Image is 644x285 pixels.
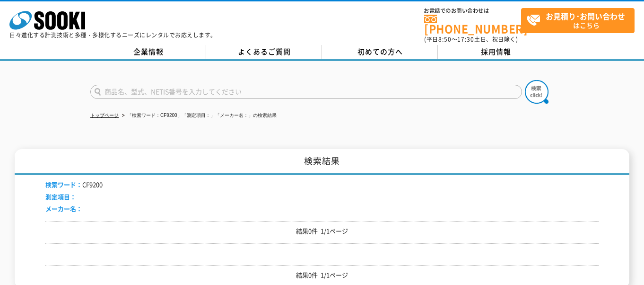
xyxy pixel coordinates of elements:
[15,149,629,175] h1: 検索結果
[45,180,82,189] span: 検索ワード：
[45,204,82,213] span: メーカー名：
[45,226,599,236] p: 結果0件 1/1ページ
[424,8,521,14] span: お電話でのお問い合わせは
[90,113,119,118] a: トップページ
[521,8,635,33] a: お見積り･お問い合わせはこちら
[546,10,625,22] strong: お見積り･お問い合わせ
[45,270,599,280] p: 結果0件 1/1ページ
[9,32,217,38] p: 日々進化する計測技術と多種・多様化するニーズにレンタルでお応えします。
[424,35,518,44] span: (平日 ～ 土日、祝日除く)
[90,45,206,59] a: 企業情報
[120,111,277,121] li: 「検索ワード：CF9200」「測定項目：」「メーカー名：」の検索結果
[457,35,474,44] span: 17:30
[45,192,76,201] span: 測定項目：
[322,45,438,59] a: 初めての方へ
[424,15,521,34] a: [PHONE_NUMBER]
[206,45,322,59] a: よくあるご質問
[90,85,522,99] input: 商品名、型式、NETIS番号を入力してください
[438,35,452,44] span: 8:50
[45,180,103,190] li: CF9200
[525,80,548,104] img: btn_search.png
[357,46,403,57] span: 初めての方へ
[526,9,634,32] span: はこちら
[438,45,554,59] a: 採用情報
